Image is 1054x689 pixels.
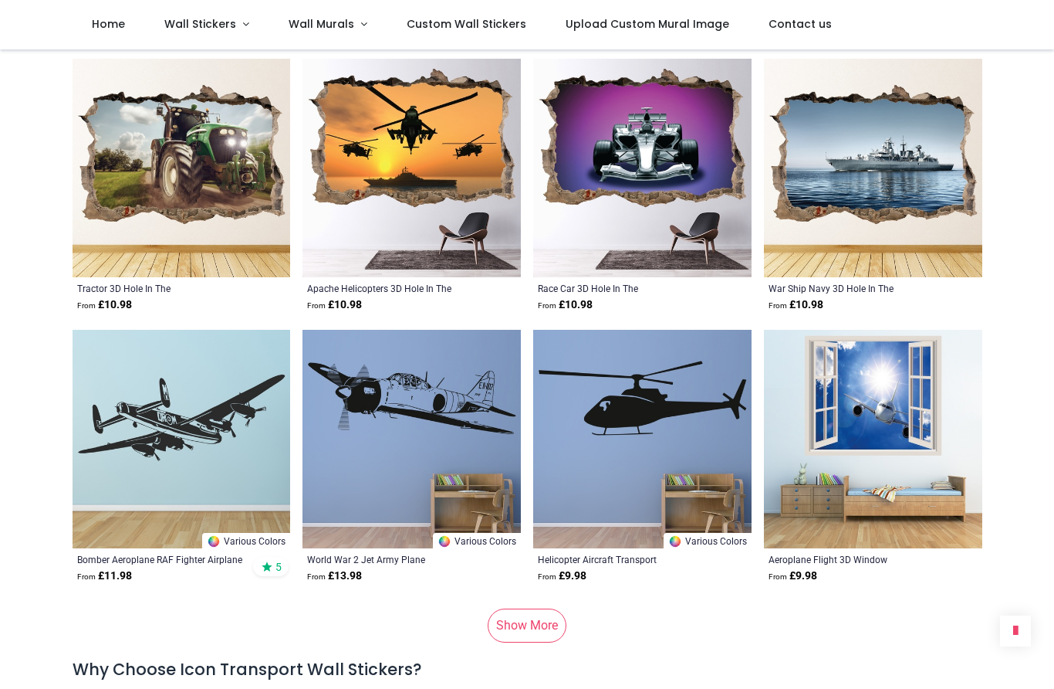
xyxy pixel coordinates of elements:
strong: £ 10.98 [769,297,823,313]
span: Wall Stickers [164,16,236,32]
img: Tractor 3D Hole In The Wall Sticker [73,59,291,277]
strong: £ 11.98 [77,569,132,584]
a: Bomber Aeroplane RAF Fighter Airplane [77,553,245,565]
span: From [538,301,556,310]
strong: £ 9.98 [769,569,817,584]
a: Show More [488,609,566,643]
img: Helicopter Aircraft Transport Wall Sticker [533,330,752,548]
a: War Ship Navy 3D Hole In The [769,282,936,294]
strong: £ 13.98 [307,569,362,584]
img: War Ship Navy 3D Hole In The Wall Sticker [764,59,982,277]
strong: £ 9.98 [538,569,586,584]
img: Bomber Aeroplane RAF Fighter Airplane Wall Sticker [73,330,291,548]
span: Custom Wall Stickers [407,16,526,32]
a: Various Colors [202,533,290,548]
img: Apache Helicopters 3D Hole In The Wall Sticker [302,59,521,277]
img: Color Wheel [207,535,221,548]
a: Apache Helicopters 3D Hole In The [307,282,475,294]
img: Aeroplane Flight 3D Window Wall Sticker [764,330,982,548]
span: Wall Murals [289,16,354,32]
strong: £ 10.98 [538,297,593,313]
span: Contact us [769,16,832,32]
span: From [307,572,326,581]
img: Color Wheel [668,535,682,548]
strong: £ 10.98 [77,297,132,313]
span: Upload Custom Mural Image [566,16,729,32]
a: Race Car 3D Hole In The [538,282,705,294]
a: Various Colors [664,533,752,548]
span: From [769,301,787,310]
a: Various Colors [433,533,521,548]
span: From [77,301,96,310]
a: Aeroplane Flight 3D Window [769,553,936,565]
a: Helicopter Aircraft Transport [538,553,705,565]
img: Race Car 3D Hole In The Wall Sticker [533,59,752,277]
strong: £ 10.98 [307,297,362,313]
img: World War 2 Jet Army Plane Wall Sticker [302,330,521,548]
h4: Why Choose Icon Transport Wall Stickers? [73,658,982,681]
span: From [77,572,96,581]
span: From [538,572,556,581]
a: World War 2 Jet Army Plane [307,553,475,565]
span: From [769,572,787,581]
span: 5 [275,560,282,574]
span: From [307,301,326,310]
span: Home [92,16,125,32]
img: Color Wheel [437,535,451,548]
a: Tractor 3D Hole In The [77,282,245,294]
